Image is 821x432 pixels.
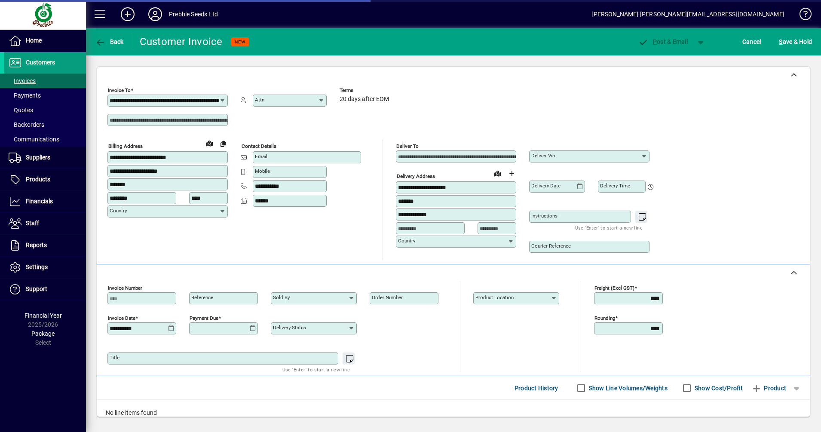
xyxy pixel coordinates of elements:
[4,30,86,52] a: Home
[9,77,36,84] span: Invoices
[9,121,44,128] span: Backorders
[140,35,223,49] div: Customer Invoice
[255,153,267,159] mat-label: Email
[9,107,33,113] span: Quotes
[396,143,419,149] mat-label: Deliver To
[31,330,55,337] span: Package
[26,59,55,66] span: Customers
[4,117,86,132] a: Backorders
[26,198,53,205] span: Financials
[93,34,126,49] button: Back
[740,34,763,49] button: Cancel
[25,312,62,319] span: Financial Year
[108,285,142,291] mat-label: Invoice number
[4,88,86,103] a: Payments
[4,147,86,169] a: Suppliers
[26,263,48,270] span: Settings
[202,136,216,150] a: View on map
[531,153,555,159] mat-label: Deliver via
[26,37,42,44] span: Home
[793,2,810,30] a: Knowledge Base
[282,365,350,374] mat-hint: Use 'Enter' to start a new line
[372,294,403,300] mat-label: Order number
[515,381,558,395] span: Product History
[4,235,86,256] a: Reports
[751,381,786,395] span: Product
[108,87,131,93] mat-label: Invoice To
[9,136,59,143] span: Communications
[747,380,790,396] button: Product
[191,294,213,300] mat-label: Reference
[4,279,86,300] a: Support
[235,39,245,45] span: NEW
[777,34,814,49] button: Save & Hold
[4,132,86,147] a: Communications
[634,34,692,49] button: Post & Email
[531,183,561,189] mat-label: Delivery date
[95,38,124,45] span: Back
[26,176,50,183] span: Products
[591,7,784,21] div: [PERSON_NAME] [PERSON_NAME][EMAIL_ADDRESS][DOMAIN_NAME]
[594,285,634,291] mat-label: Freight (excl GST)
[505,167,518,181] button: Choose address
[114,6,141,22] button: Add
[255,97,264,103] mat-label: Attn
[190,315,218,321] mat-label: Payment due
[4,213,86,234] a: Staff
[742,35,761,49] span: Cancel
[653,38,657,45] span: P
[779,35,812,49] span: ave & Hold
[26,220,39,227] span: Staff
[531,243,571,249] mat-label: Courier Reference
[110,355,119,361] mat-label: Title
[693,384,743,392] label: Show Cost/Profit
[273,325,306,331] mat-label: Delivery status
[4,191,86,212] a: Financials
[4,103,86,117] a: Quotes
[97,400,810,426] div: No line items found
[531,213,558,219] mat-label: Instructions
[600,183,630,189] mat-label: Delivery time
[273,294,290,300] mat-label: Sold by
[4,74,86,88] a: Invoices
[255,168,270,174] mat-label: Mobile
[491,166,505,180] a: View on map
[26,154,50,161] span: Suppliers
[26,242,47,248] span: Reports
[4,169,86,190] a: Products
[475,294,514,300] mat-label: Product location
[4,257,86,278] a: Settings
[169,7,218,21] div: Prebble Seeds Ltd
[575,223,643,233] mat-hint: Use 'Enter' to start a new line
[110,208,127,214] mat-label: Country
[86,34,133,49] app-page-header-button: Back
[398,238,415,244] mat-label: Country
[216,137,230,150] button: Copy to Delivery address
[141,6,169,22] button: Profile
[594,315,615,321] mat-label: Rounding
[511,380,562,396] button: Product History
[108,315,135,321] mat-label: Invoice date
[26,285,47,292] span: Support
[340,88,391,93] span: Terms
[9,92,41,99] span: Payments
[340,96,389,103] span: 20 days after EOM
[779,38,782,45] span: S
[587,384,668,392] label: Show Line Volumes/Weights
[638,38,688,45] span: ost & Email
